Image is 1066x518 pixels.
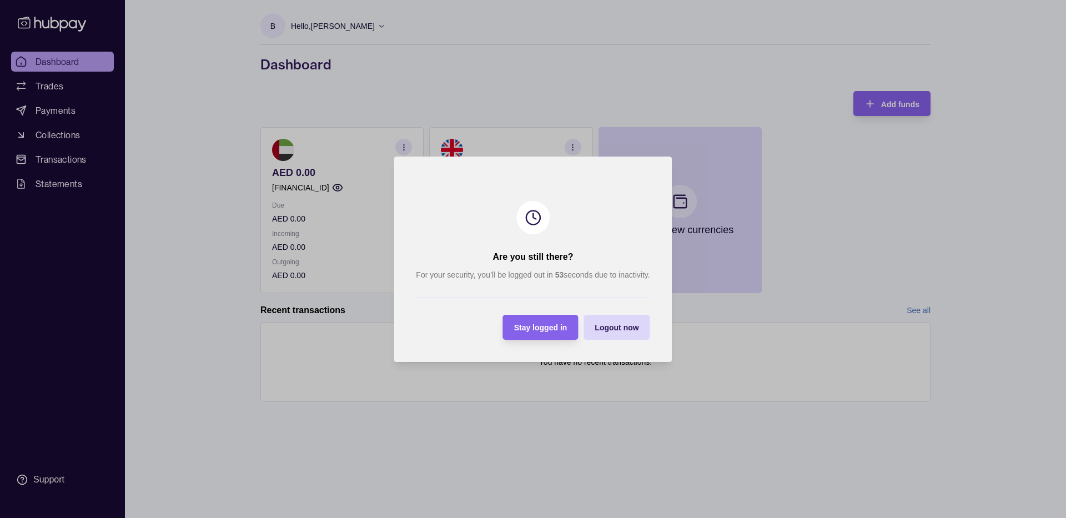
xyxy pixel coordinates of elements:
button: Stay logged in [503,315,579,340]
h2: Are you still there? [493,251,574,263]
button: Logout now [584,315,650,340]
p: For your security, you’ll be logged out in seconds due to inactivity. [416,269,650,281]
strong: 53 [555,270,564,279]
span: Stay logged in [514,323,567,332]
span: Logout now [595,323,638,332]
